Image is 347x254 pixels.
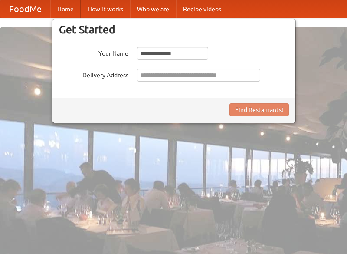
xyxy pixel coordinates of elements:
h3: Get Started [59,23,289,36]
a: FoodMe [0,0,50,18]
a: How it works [81,0,130,18]
label: Your Name [59,47,128,58]
a: Recipe videos [176,0,228,18]
a: Home [50,0,81,18]
label: Delivery Address [59,69,128,79]
a: Who we are [130,0,176,18]
button: Find Restaurants! [229,103,289,116]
